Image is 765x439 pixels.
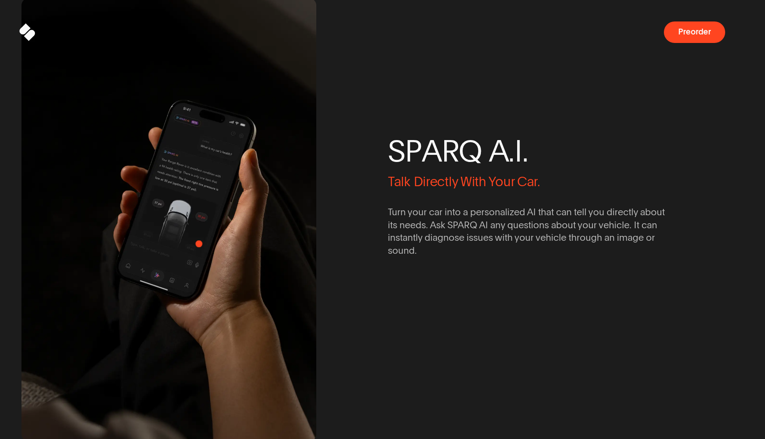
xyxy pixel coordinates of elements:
button: Preorder a SPARQ Diagnostics Device [664,21,725,43]
span: P [405,136,422,166]
span: . [508,136,514,166]
span: Turn your car into a personalized AI that can tell you directly about its needs. Ask SPARQ AI any... [388,206,668,257]
span: Q [459,136,482,166]
span: sound. [388,244,417,257]
span: A [489,136,509,166]
span: Preorder [678,28,711,36]
span: A [422,136,442,166]
span: R [442,136,459,166]
span: its needs. Ask SPARQ AI any questions about your vehicle. It can [388,219,657,232]
span: I [514,136,522,166]
span: . [522,136,528,166]
span: instantly diagnose issues with your vehicle through an image or [388,231,655,244]
span: S [388,136,405,166]
span: Turn your car into a personalized AI that can tell you directly about [388,206,665,219]
span: SPARQ A.I. [388,136,683,166]
span: Talk Directly With Your Car. [388,173,540,190]
span: Talk Directly With Your Car. [388,173,683,190]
